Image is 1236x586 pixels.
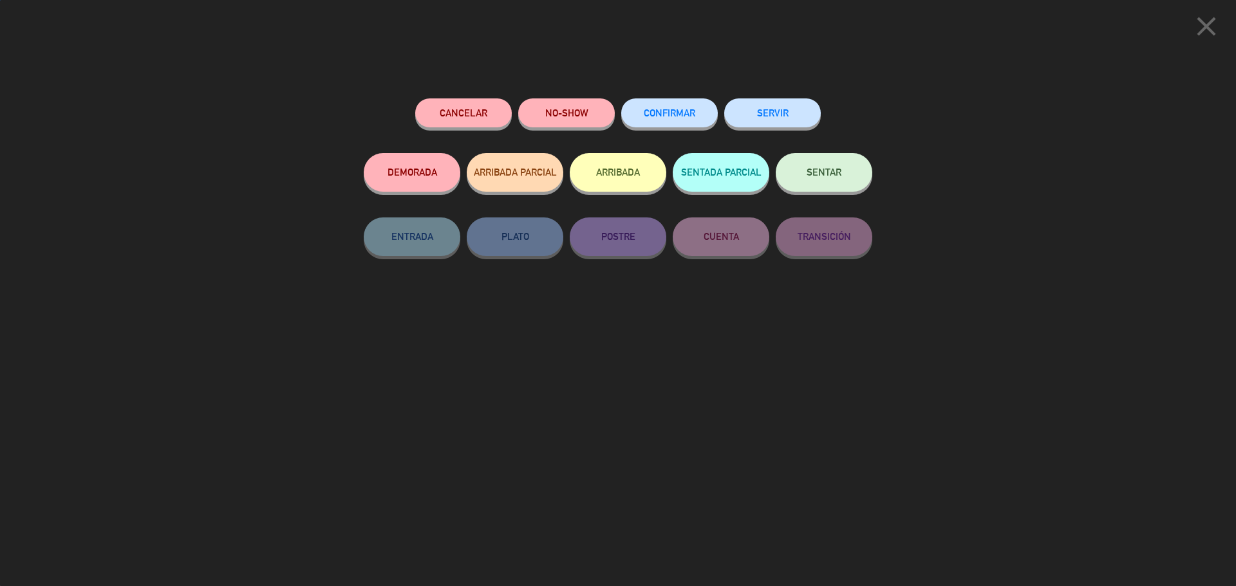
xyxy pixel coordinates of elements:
[644,107,695,118] span: CONFIRMAR
[776,217,872,256] button: TRANSICIÓN
[364,217,460,256] button: ENTRADA
[570,217,666,256] button: POSTRE
[776,153,872,192] button: SENTAR
[570,153,666,192] button: ARRIBADA
[621,98,718,127] button: CONFIRMAR
[724,98,821,127] button: SERVIR
[467,153,563,192] button: ARRIBADA PARCIAL
[364,153,460,192] button: DEMORADA
[467,217,563,256] button: PLATO
[1190,10,1222,42] i: close
[1186,10,1226,48] button: close
[474,167,557,178] span: ARRIBADA PARCIAL
[673,153,769,192] button: SENTADA PARCIAL
[673,217,769,256] button: CUENTA
[415,98,512,127] button: Cancelar
[807,167,841,178] span: SENTAR
[518,98,615,127] button: NO-SHOW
